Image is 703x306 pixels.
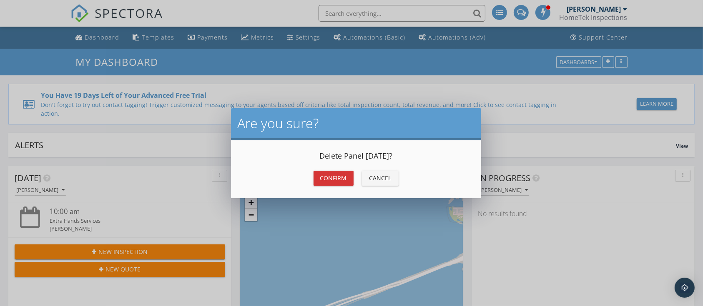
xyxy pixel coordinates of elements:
div: Cancel [369,174,392,182]
h2: Are you sure? [238,115,475,132]
p: Delete Panel [DATE]? [241,150,471,162]
button: Cancel [362,171,399,186]
button: Confirm [314,171,354,186]
div: Open Intercom Messenger [675,278,695,298]
div: Confirm [320,174,347,182]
